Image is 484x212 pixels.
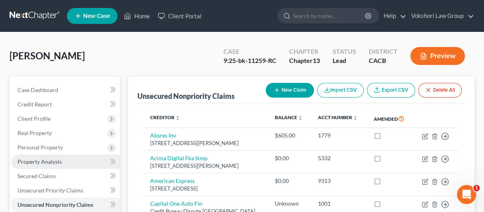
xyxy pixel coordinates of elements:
[275,114,303,120] a: Balance unfold_more
[137,91,235,101] div: Unsecured Nonpriority Claims
[380,9,406,23] a: Help
[318,177,361,185] div: 9313
[150,162,262,170] div: [STREET_ADDRESS][PERSON_NAME]
[120,9,154,23] a: Home
[11,198,120,212] a: Unsecured Nonpriority Claims
[150,132,176,139] a: Absres Inv
[317,83,364,98] button: Import CSV
[11,169,120,183] a: Secured Claims
[11,83,120,97] a: Case Dashboard
[333,47,356,56] div: Status
[18,201,93,208] span: Unsecured Nonpriority Claims
[11,155,120,169] a: Property Analysis
[333,56,356,65] div: Lead
[298,116,303,120] i: unfold_more
[410,47,465,65] button: Preview
[457,185,476,204] iframe: Intercom live chat
[18,173,56,179] span: Secured Claims
[150,139,262,147] div: [STREET_ADDRESS][PERSON_NAME]
[318,114,358,120] a: Acct Number unfold_more
[353,116,358,120] i: unfold_more
[83,13,110,19] span: New Case
[318,154,361,162] div: 5332
[418,83,462,98] button: Delete All
[11,183,120,198] a: Unsecured Priority Claims
[367,110,413,128] th: Amended
[18,144,63,151] span: Personal Property
[369,47,398,56] div: District
[150,185,262,192] div: [STREET_ADDRESS]
[367,83,415,98] a: Export CSV
[18,130,52,136] span: Real Property
[154,9,206,23] a: Client Portal
[313,57,320,64] span: 13
[275,132,305,139] div: $605.00
[18,115,51,122] span: Client Profile
[150,114,180,120] a: Creditor unfold_more
[473,185,480,191] span: 1
[275,177,305,185] div: $0.00
[318,132,361,139] div: 1779
[275,200,305,208] div: Unknown
[150,155,208,161] a: Acima Digital Fka Simp
[18,101,52,108] span: Credit Report
[369,56,398,65] div: CACB
[223,47,276,56] div: Case
[175,116,180,120] i: unfold_more
[223,56,276,65] div: 9:25-bk-11259-RC
[150,177,195,184] a: American Express
[289,56,320,65] div: Chapter
[18,86,58,93] span: Case Dashboard
[318,200,361,208] div: 1001
[150,200,202,207] a: Capital One Auto Fin
[266,83,314,98] button: New Claim
[275,154,305,162] div: $0.00
[18,158,62,165] span: Property Analysis
[10,50,85,61] span: [PERSON_NAME]
[289,47,320,56] div: Chapter
[293,8,366,23] input: Search by name...
[18,187,83,194] span: Unsecured Priority Claims
[11,97,120,112] a: Credit Report
[407,9,474,23] a: Vokshori Law Group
